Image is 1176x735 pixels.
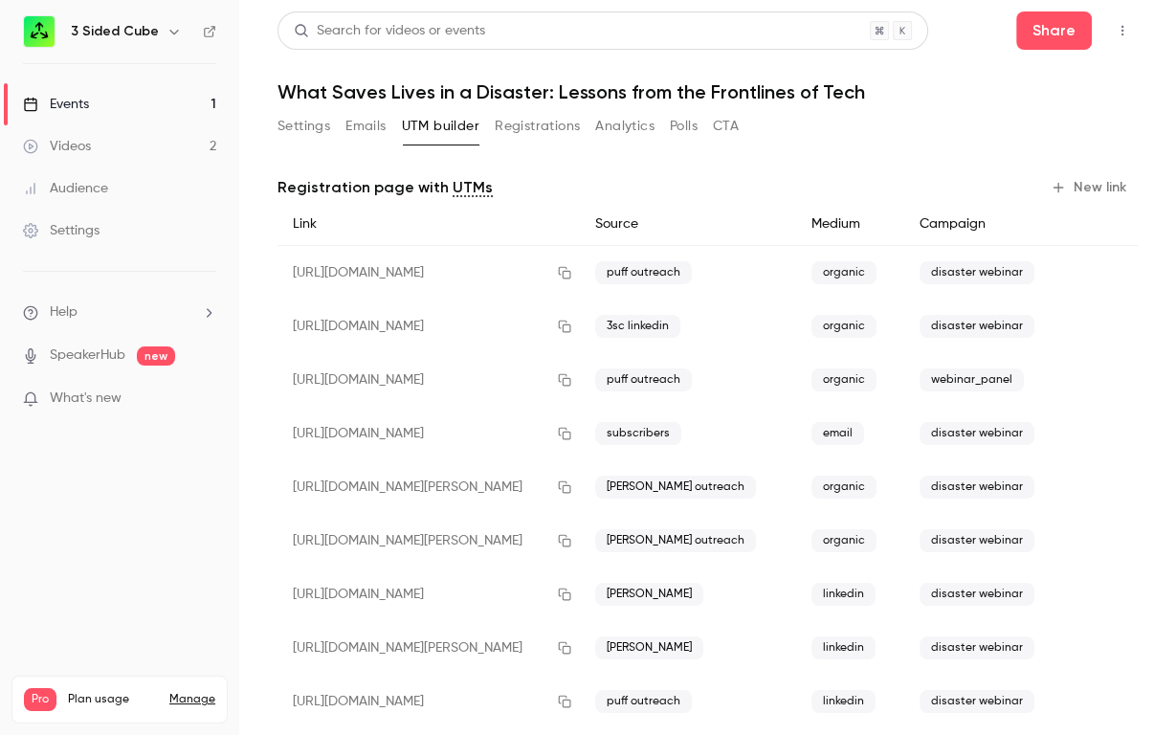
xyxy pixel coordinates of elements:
[595,315,680,338] span: 3sc linkedin
[796,203,904,246] div: Medium
[277,675,580,728] div: [URL][DOMAIN_NAME]
[277,300,580,353] div: [URL][DOMAIN_NAME]
[193,390,216,408] iframe: Noticeable Trigger
[277,111,330,142] button: Settings
[277,514,580,568] div: [URL][DOMAIN_NAME][PERSON_NAME]
[24,688,56,711] span: Pro
[277,176,493,199] p: Registration page with
[23,95,89,114] div: Events
[811,583,876,606] span: linkedin
[595,529,756,552] span: [PERSON_NAME] outreach
[277,353,580,407] div: [URL][DOMAIN_NAME]
[595,422,681,445] span: subscribers
[495,111,580,142] button: Registrations
[277,568,580,621] div: [URL][DOMAIN_NAME]
[904,203,1069,246] div: Campaign
[50,302,78,323] span: Help
[811,261,876,284] span: organic
[1016,11,1092,50] button: Share
[920,529,1034,552] span: disaster webinar
[68,692,158,707] span: Plan usage
[294,21,485,41] div: Search for videos or events
[670,111,698,142] button: Polls
[920,368,1024,391] span: webinar_panel
[920,422,1034,445] span: disaster webinar
[277,621,580,675] div: [URL][DOMAIN_NAME][PERSON_NAME]
[71,22,159,41] h6: 3 Sided Cube
[277,460,580,514] div: [URL][DOMAIN_NAME][PERSON_NAME]
[595,261,692,284] span: puff outreach
[453,176,493,199] a: UTMs
[920,636,1034,659] span: disaster webinar
[23,302,216,323] li: help-dropdown-opener
[277,203,580,246] div: Link
[920,583,1034,606] span: disaster webinar
[1043,172,1138,203] button: New link
[595,368,692,391] span: puff outreach
[345,111,386,142] button: Emails
[811,368,876,391] span: organic
[595,583,703,606] span: [PERSON_NAME]
[920,690,1034,713] span: disaster webinar
[713,111,739,142] button: CTA
[811,636,876,659] span: linkedin
[402,111,479,142] button: UTM builder
[23,137,91,156] div: Videos
[137,346,175,366] span: new
[277,246,580,301] div: [URL][DOMAIN_NAME]
[580,203,796,246] div: Source
[169,692,215,707] a: Manage
[277,407,580,460] div: [URL][DOMAIN_NAME]
[811,476,876,499] span: organic
[595,476,756,499] span: [PERSON_NAME] outreach
[277,80,1138,103] h1: What Saves Lives in a Disaster: Lessons from the Frontlines of Tech
[23,221,100,240] div: Settings
[50,389,122,409] span: What's new
[24,16,55,47] img: 3 Sided Cube
[595,111,655,142] button: Analytics
[595,690,692,713] span: puff outreach
[811,529,876,552] span: organic
[50,345,125,366] a: SpeakerHub
[811,422,864,445] span: email
[920,261,1034,284] span: disaster webinar
[811,690,876,713] span: linkedin
[920,476,1034,499] span: disaster webinar
[595,636,703,659] span: [PERSON_NAME]
[23,179,108,198] div: Audience
[811,315,876,338] span: organic
[920,315,1034,338] span: disaster webinar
